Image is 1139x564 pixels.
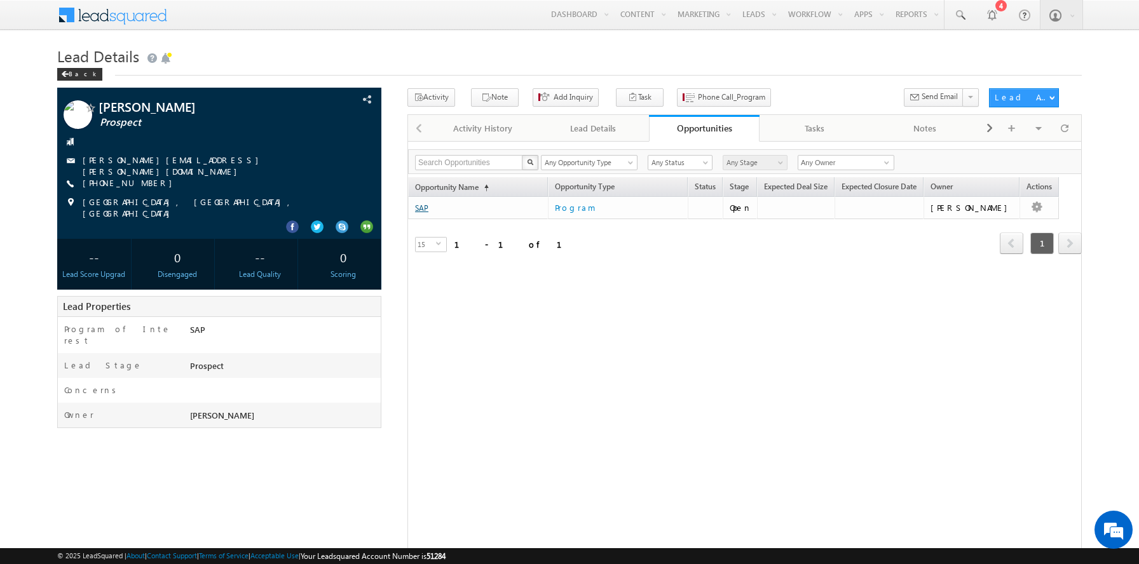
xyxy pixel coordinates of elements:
div: Lead Actions [995,91,1049,103]
span: [PHONE_NUMBER] [83,177,179,190]
span: Lead Properties [63,300,130,312]
div: Chat with us now [66,67,214,83]
div: -- [226,245,294,269]
span: Phone Call_Program [698,91,765,103]
div: Activity History [439,121,528,136]
a: Acceptable Use [250,551,299,560]
span: select [436,241,446,246]
span: Prospect [100,116,303,129]
div: Back [57,68,102,81]
div: Lead Quality [226,269,294,280]
a: Contact Support [147,551,197,560]
span: Any Stage [723,157,784,168]
div: 0 [310,245,378,269]
a: Opportunities [649,115,760,142]
span: Any Opportunity Type [542,157,629,168]
span: next [1058,232,1082,254]
span: [PERSON_NAME] [190,410,254,420]
a: Any Status [648,155,713,170]
img: Search [527,159,533,165]
span: Opportunity Type [549,180,687,196]
span: Add Inquiry [554,91,593,103]
div: Minimize live chat window [208,6,239,37]
div: Scoring [310,269,378,280]
label: Concerns [64,384,121,396]
a: Tasks [760,115,870,142]
div: Tasks [770,121,859,136]
span: © 2025 LeadSquared | | | | | [57,550,446,562]
button: Send Email [904,88,964,107]
img: d_60004797649_company_0_60004797649 [22,67,53,83]
span: Owner [931,182,953,191]
span: Your Leadsquared Account Number is [301,551,446,561]
button: Lead Actions [989,88,1059,107]
a: Activity History [428,115,539,142]
span: 51284 [426,551,446,561]
span: Expected Deal Size [764,182,828,191]
a: About [126,551,145,560]
div: Notes [880,121,969,136]
span: Expected Closure Date [842,182,917,191]
button: Activity [407,88,455,107]
a: next [1058,234,1082,254]
label: Owner [64,409,94,420]
a: Status [688,180,722,196]
button: Add Inquiry [533,88,599,107]
div: Opportunities [658,122,750,134]
div: -- [60,245,128,269]
span: Lead Details [57,46,139,66]
span: Stage [730,182,749,191]
div: 1 - 1 of 1 [454,237,577,252]
button: Task [616,88,664,107]
a: SAP [415,203,428,213]
a: Any Opportunity Type [541,155,638,170]
span: [GEOGRAPHIC_DATA], [GEOGRAPHIC_DATA], [GEOGRAPHIC_DATA] [83,196,348,219]
span: 15 [416,238,436,252]
div: SAP [187,323,381,341]
a: Program [555,200,682,215]
a: Notes [870,115,981,142]
div: Lead Details [549,121,638,136]
a: Stage [723,180,755,196]
img: Profile photo [64,100,92,133]
span: (sorted ascending) [479,183,489,193]
a: Back [57,67,109,78]
input: Type to Search [798,155,894,170]
a: Any Stage [723,155,788,170]
div: Disengaged [143,269,211,280]
textarea: Type your message and hit 'Enter' [17,117,232,380]
span: Any Status [648,157,709,168]
a: Show All Items [877,156,893,169]
span: prev [1000,232,1023,254]
span: Opportunity Name [415,182,479,192]
span: 1 [1030,232,1054,254]
div: Prospect [187,359,381,377]
span: Actions [1020,180,1058,196]
a: Opportunity Name(sorted ascending) [409,180,495,196]
a: prev [1000,234,1023,254]
button: Phone Call_Program [677,88,771,107]
div: [PERSON_NAME] [931,202,1014,213]
a: Expected Closure Date [835,180,923,196]
label: Program of Interest [64,323,175,346]
span: [PERSON_NAME] [99,100,301,113]
div: Open [730,202,752,213]
label: Lead Stage [64,359,142,371]
em: Start Chat [173,391,231,408]
a: Lead Details [539,115,650,142]
a: Expected Deal Size [758,180,834,196]
button: Note [471,88,519,107]
a: [PERSON_NAME][EMAIL_ADDRESS][PERSON_NAME][DOMAIN_NAME] [83,154,265,177]
div: Lead Score Upgrad [60,269,128,280]
a: Terms of Service [199,551,249,560]
span: Send Email [922,91,958,102]
div: 0 [143,245,211,269]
